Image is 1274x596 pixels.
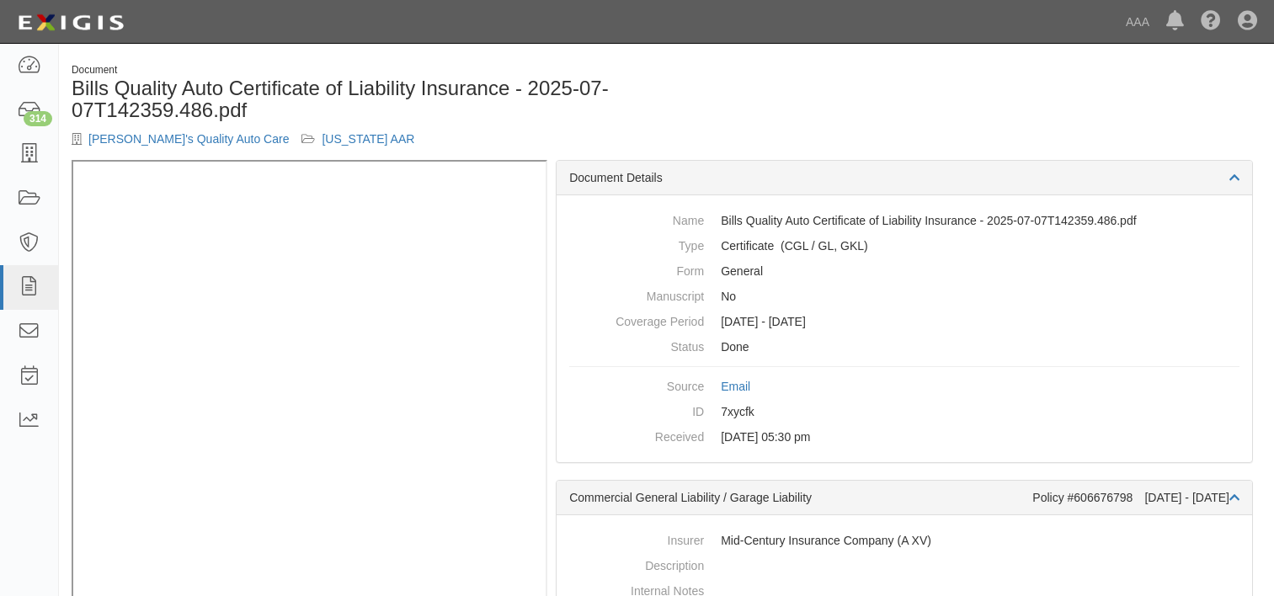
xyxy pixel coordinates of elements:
dd: General [569,258,1239,284]
div: Document [72,63,654,77]
a: [PERSON_NAME]'s Quality Auto Care [88,132,289,146]
dd: No [569,284,1239,309]
a: AAA [1117,5,1158,39]
dt: Description [569,553,704,574]
dt: ID [569,399,704,420]
dd: 7xycfk [569,399,1239,424]
a: Email [721,380,750,393]
dd: [DATE] 05:30 pm [569,424,1239,450]
div: Document Details [557,161,1252,195]
dt: Source [569,374,704,395]
dt: Manuscript [569,284,704,305]
h1: Bills Quality Auto Certificate of Liability Insurance - 2025-07-07T142359.486.pdf [72,77,654,122]
dd: Mid-Century Insurance Company (A XV) [569,528,1239,553]
dt: Form [569,258,704,279]
dt: Received [569,424,704,445]
dd: Done [569,334,1239,359]
dd: Commercial General Liability / Garage Liability Garage Keepers Liability [569,233,1239,258]
dt: Name [569,208,704,229]
dd: [DATE] - [DATE] [569,309,1239,334]
i: Help Center - Complianz [1201,12,1221,32]
div: 314 [24,111,52,126]
div: Policy #606676798 [DATE] - [DATE] [1032,489,1239,506]
dt: Status [569,334,704,355]
a: [US_STATE] AAR [322,132,414,146]
div: Commercial General Liability / Garage Liability [569,489,1032,506]
dd: Bills Quality Auto Certificate of Liability Insurance - 2025-07-07T142359.486.pdf [569,208,1239,233]
dt: Insurer [569,528,704,549]
dt: Coverage Period [569,309,704,330]
img: logo-5460c22ac91f19d4615b14bd174203de0afe785f0fc80cf4dbbc73dc1793850b.png [13,8,129,38]
dt: Type [569,233,704,254]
